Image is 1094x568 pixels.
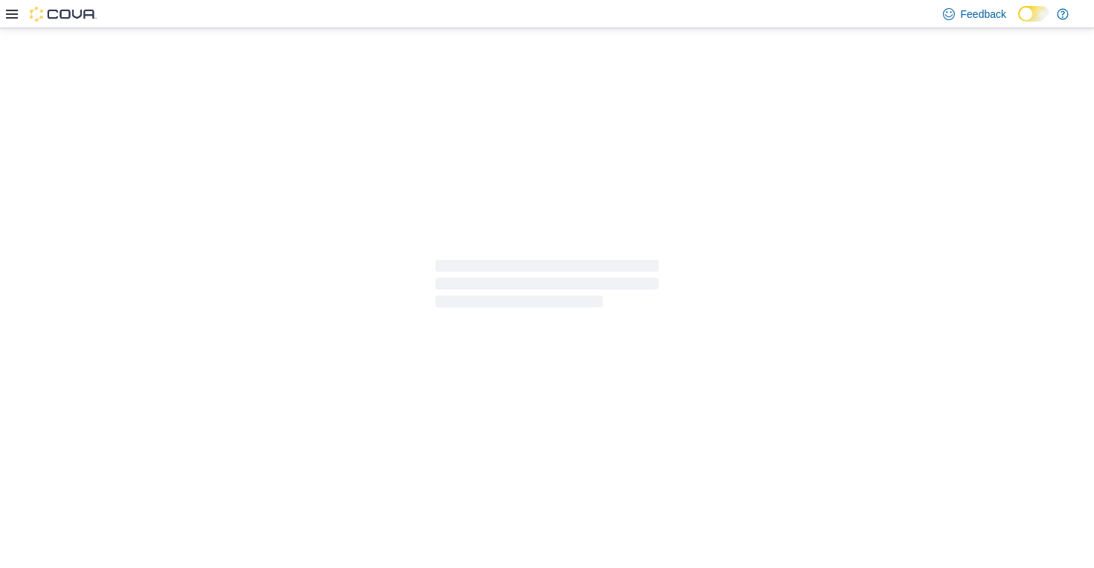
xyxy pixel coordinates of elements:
span: Loading [435,263,659,310]
span: Feedback [961,7,1006,22]
input: Dark Mode [1018,6,1049,22]
img: Cova [30,7,97,22]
